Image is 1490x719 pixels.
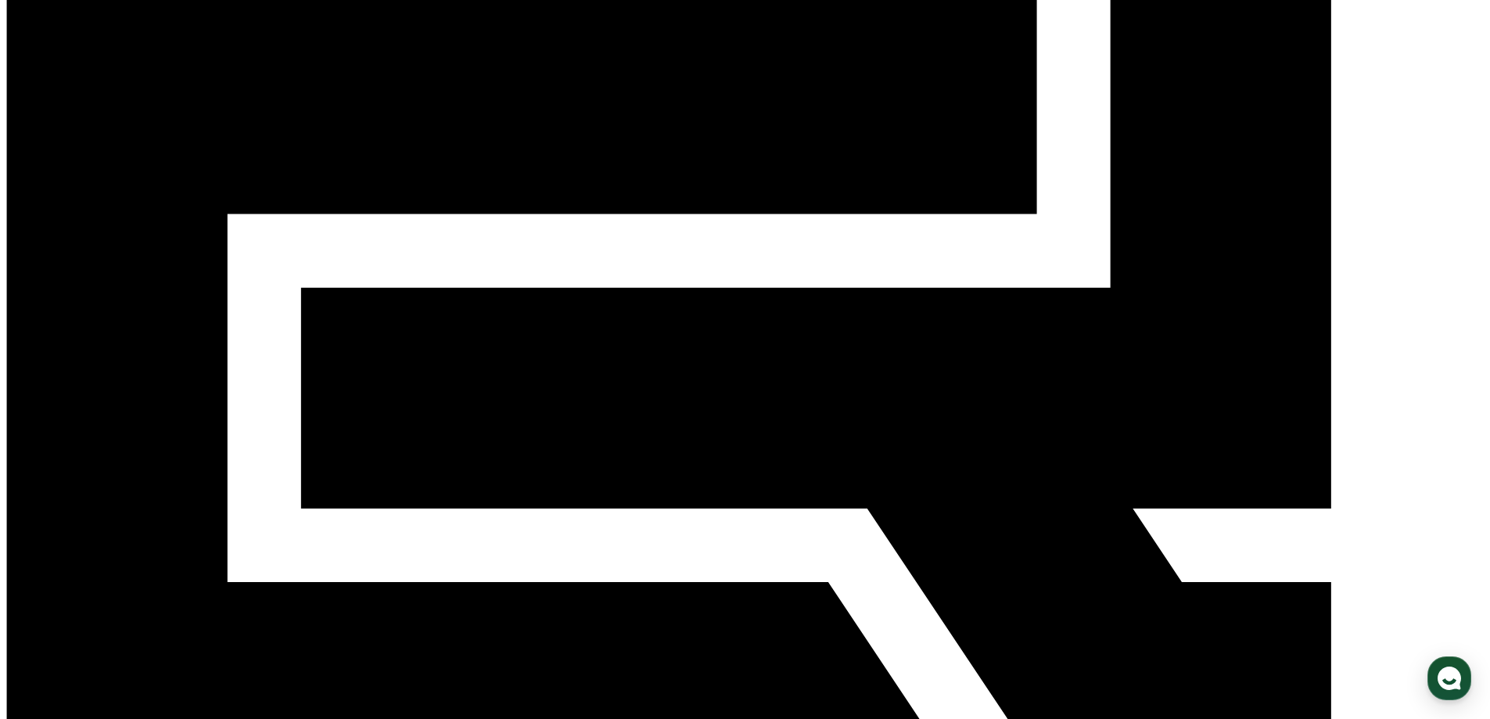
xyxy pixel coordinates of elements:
a: 홈 [5,496,103,535]
a: 설정 [202,496,300,535]
span: 홈 [49,519,59,532]
span: 대화 [143,520,162,533]
span: 설정 [242,519,260,532]
a: 대화 [103,496,202,535]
